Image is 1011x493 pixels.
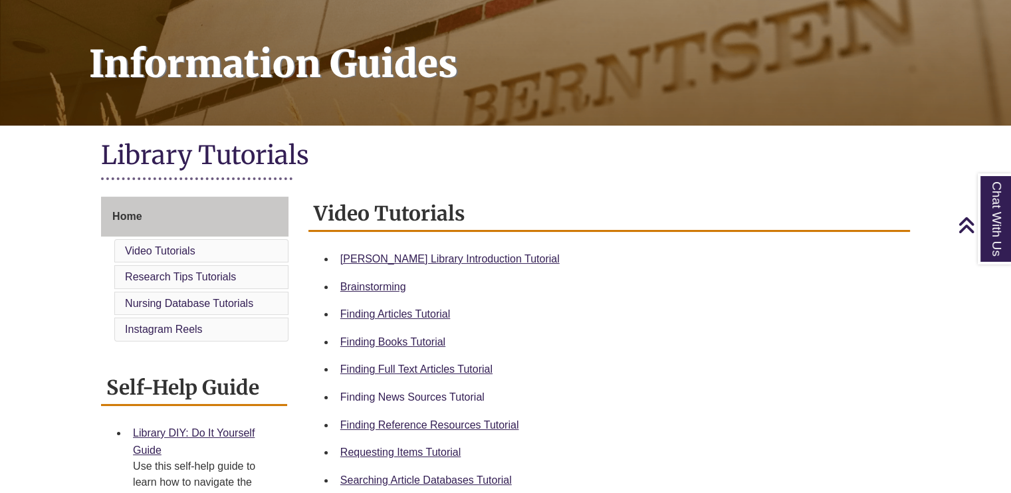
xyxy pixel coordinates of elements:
a: Instagram Reels [125,324,203,335]
a: Library DIY: Do It Yourself Guide [133,427,255,456]
a: Home [101,197,288,237]
a: Searching Article Databases Tutorial [340,474,512,486]
a: Finding Books Tutorial [340,336,445,347]
a: Requesting Items Tutorial [340,446,461,458]
a: Brainstorming [340,281,406,292]
a: Video Tutorials [125,245,195,256]
a: Nursing Database Tutorials [125,298,253,309]
span: Home [112,211,142,222]
a: Research Tips Tutorials [125,271,236,282]
a: Finding Articles Tutorial [340,308,450,320]
a: Finding News Sources Tutorial [340,391,485,403]
a: [PERSON_NAME] Library Introduction Tutorial [340,253,560,264]
h2: Video Tutorials [308,197,910,232]
h2: Self-Help Guide [101,371,287,406]
h1: Library Tutorials [101,139,910,174]
a: Back to Top [958,216,1008,234]
div: Guide Page Menu [101,197,288,344]
a: Finding Reference Resources Tutorial [340,419,519,431]
a: Finding Full Text Articles Tutorial [340,363,493,375]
